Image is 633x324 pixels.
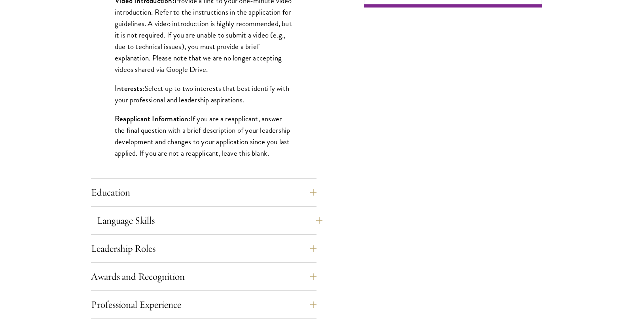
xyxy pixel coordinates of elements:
[115,83,144,94] strong: Interests:
[115,113,293,159] p: If you are a reapplicant, answer the final question with a brief description of your leadership d...
[91,267,316,286] button: Awards and Recognition
[115,83,293,105] p: Select up to two interests that best identify with your professional and leadership aspirations.
[91,239,316,258] button: Leadership Roles
[115,113,191,124] strong: Reapplicant Information:
[91,183,316,202] button: Education
[97,211,322,230] button: Language Skills
[91,295,316,314] button: Professional Experience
